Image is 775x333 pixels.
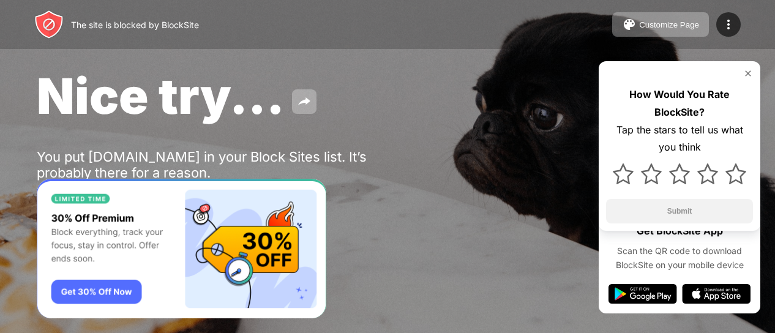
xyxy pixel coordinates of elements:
[697,163,718,184] img: star.svg
[682,284,751,304] img: app-store.svg
[37,66,285,125] span: Nice try...
[622,17,637,32] img: pallet.svg
[606,121,753,157] div: Tap the stars to tell us what you think
[721,17,736,32] img: menu-icon.svg
[606,86,753,121] div: How Would You Rate BlockSite?
[669,163,690,184] img: star.svg
[641,163,662,184] img: star.svg
[725,163,746,184] img: star.svg
[608,284,677,304] img: google-play.svg
[34,10,64,39] img: header-logo.svg
[606,199,753,223] button: Submit
[297,94,312,109] img: share.svg
[639,20,699,29] div: Customize Page
[612,12,709,37] button: Customize Page
[37,149,415,181] div: You put [DOMAIN_NAME] in your Block Sites list. It’s probably there for a reason.
[613,163,634,184] img: star.svg
[71,20,199,30] div: The site is blocked by BlockSite
[743,69,753,78] img: rate-us-close.svg
[37,179,326,319] iframe: Banner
